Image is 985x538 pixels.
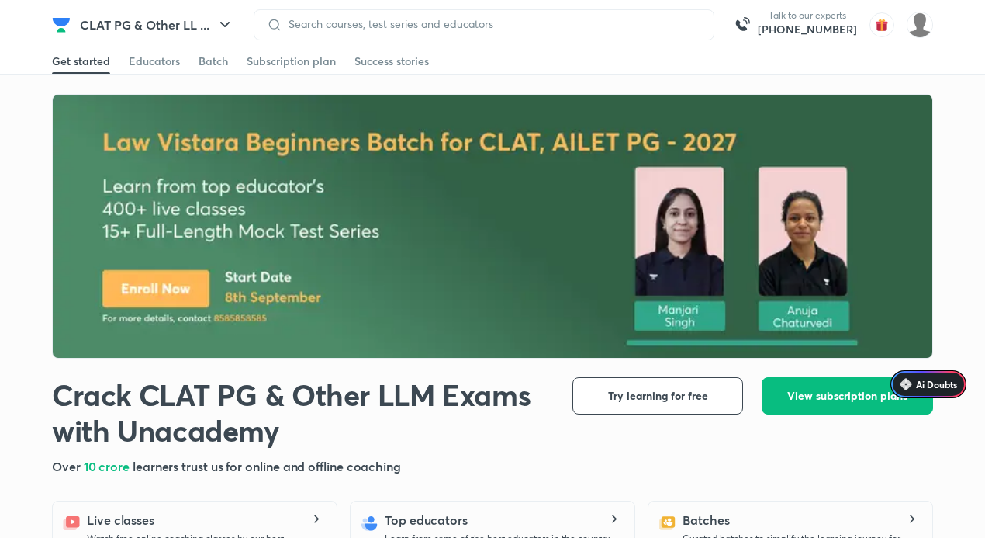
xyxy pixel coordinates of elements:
[683,511,729,529] h5: Batches
[354,54,429,69] div: Success stories
[87,511,154,529] h5: Live classes
[71,9,244,40] button: CLAT PG & Other LL ...
[385,511,468,529] h5: Top educators
[52,16,71,34] img: Company Logo
[247,49,336,74] a: Subscription plan
[900,378,912,390] img: Icon
[758,22,857,37] a: [PHONE_NUMBER]
[354,49,429,74] a: Success stories
[52,49,110,74] a: Get started
[907,12,933,38] img: Adithyan
[727,9,758,40] img: call-us
[84,458,133,474] span: 10 crore
[133,458,401,474] span: learners trust us for online and offline coaching
[247,54,336,69] div: Subscription plan
[282,18,701,30] input: Search courses, test series and educators
[52,54,110,69] div: Get started
[890,370,966,398] a: Ai Doubts
[199,54,228,69] div: Batch
[572,377,743,415] button: Try learning for free
[787,388,907,404] span: View subscription plans
[129,49,180,74] a: Educators
[608,388,708,404] span: Try learning for free
[916,378,957,390] span: Ai Doubts
[869,12,894,37] img: avatar
[52,377,548,448] h1: Crack CLAT PG & Other LLM Exams with Unacademy
[762,377,933,415] button: View subscription plans
[758,9,857,22] p: Talk to our experts
[129,54,180,69] div: Educators
[52,458,84,474] span: Over
[199,49,228,74] a: Batch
